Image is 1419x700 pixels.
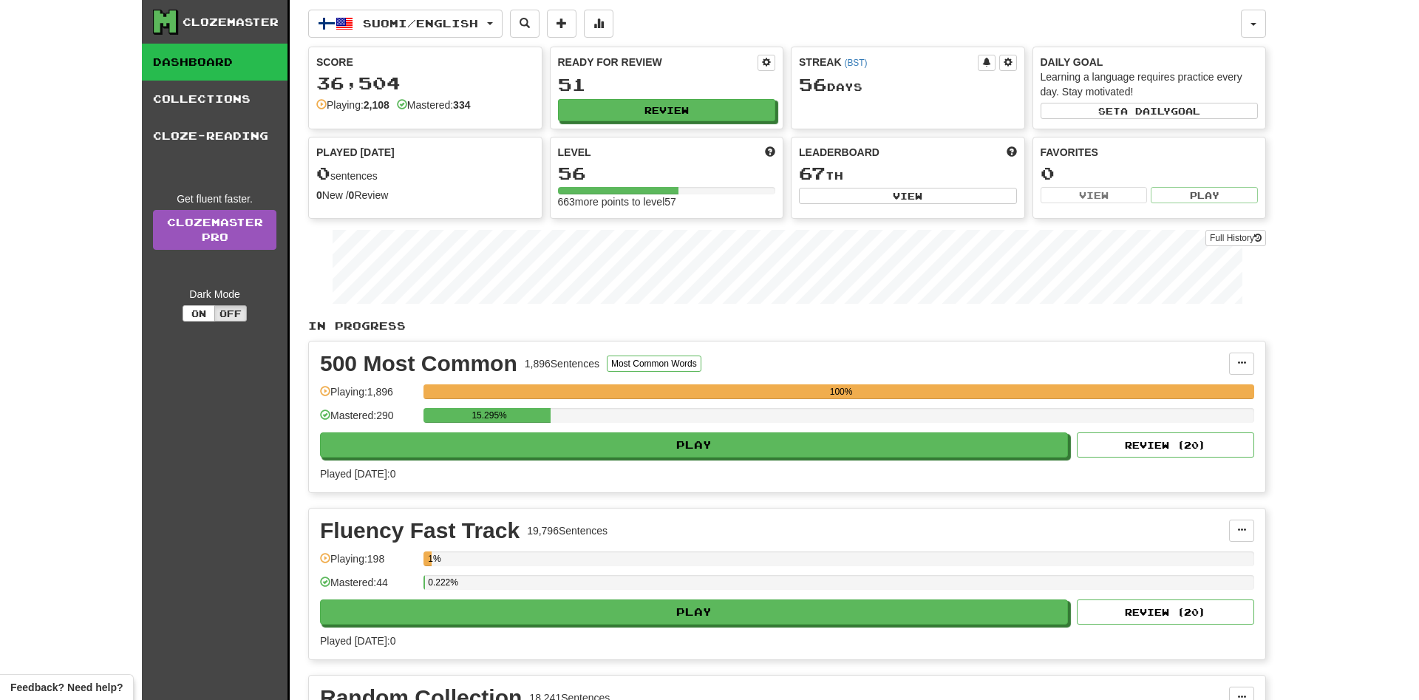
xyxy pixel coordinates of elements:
strong: 2,108 [364,99,389,111]
strong: 0 [349,189,355,201]
button: Play [1151,187,1258,203]
div: 0 [1041,164,1259,183]
div: 1,896 Sentences [525,356,599,371]
div: 663 more points to level 57 [558,194,776,209]
div: 1% [428,551,432,566]
div: Streak [799,55,978,69]
a: Cloze-Reading [142,118,287,154]
span: Suomi / English [363,17,478,30]
div: Mastered: [397,98,471,112]
div: Mastered: 290 [320,408,416,432]
button: Play [320,599,1068,625]
button: On [183,305,215,322]
div: Dark Mode [153,287,276,302]
button: View [799,188,1017,204]
strong: 334 [453,99,470,111]
button: Review [558,99,776,121]
div: 500 Most Common [320,353,517,375]
span: Played [DATE]: 0 [320,635,395,647]
div: Learning a language requires practice every day. Stay motivated! [1041,69,1259,99]
div: 36,504 [316,74,534,92]
div: Fluency Fast Track [320,520,520,542]
button: Full History [1205,230,1266,246]
span: Leaderboard [799,145,879,160]
button: Search sentences [510,10,540,38]
div: 100% [428,384,1254,399]
div: th [799,164,1017,183]
span: 0 [316,163,330,183]
div: Score [316,55,534,69]
button: View [1041,187,1148,203]
button: Review (20) [1077,599,1254,625]
div: 51 [558,75,776,94]
button: Suomi/English [308,10,503,38]
div: Clozemaster [183,15,279,30]
button: Play [320,432,1068,458]
span: a daily [1120,106,1171,116]
div: Mastered: 44 [320,575,416,599]
div: Playing: [316,98,389,112]
div: sentences [316,164,534,183]
p: In Progress [308,319,1266,333]
span: 67 [799,163,826,183]
div: 56 [558,164,776,183]
a: Dashboard [142,44,287,81]
button: Off [214,305,247,322]
strong: 0 [316,189,322,201]
button: Seta dailygoal [1041,103,1259,119]
a: (BST) [844,58,867,68]
button: Most Common Words [607,356,701,372]
div: Ready for Review [558,55,758,69]
div: New / Review [316,188,534,203]
div: Playing: 198 [320,551,416,576]
div: 19,796 Sentences [527,523,608,538]
div: Get fluent faster. [153,191,276,206]
a: Collections [142,81,287,118]
span: Open feedback widget [10,680,123,695]
div: 15.295% [428,408,551,423]
div: Day s [799,75,1017,95]
div: Playing: 1,896 [320,384,416,409]
div: Favorites [1041,145,1259,160]
button: Review (20) [1077,432,1254,458]
button: Add sentence to collection [547,10,576,38]
span: Played [DATE] [316,145,395,160]
button: More stats [584,10,613,38]
span: This week in points, UTC [1007,145,1017,160]
span: Played [DATE]: 0 [320,468,395,480]
a: ClozemasterPro [153,210,276,250]
div: Daily Goal [1041,55,1259,69]
span: Level [558,145,591,160]
span: Score more points to level up [765,145,775,160]
span: 56 [799,74,827,95]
